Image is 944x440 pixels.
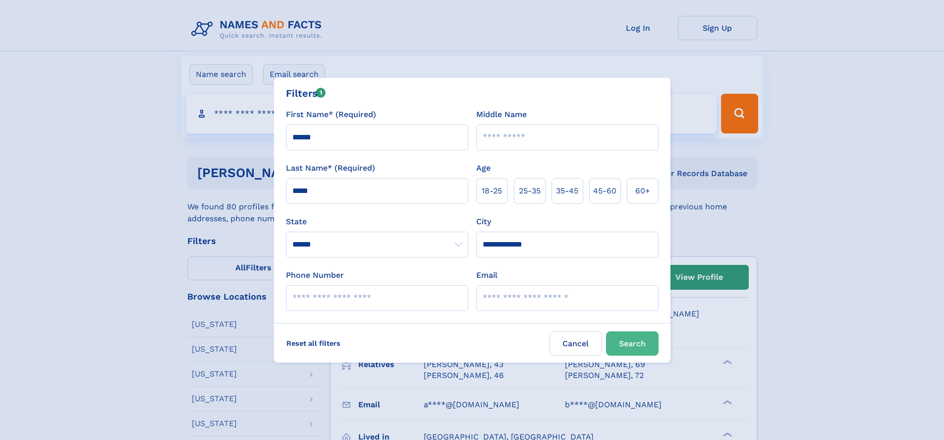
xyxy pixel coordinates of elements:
[519,185,541,197] span: 25‑35
[286,109,376,121] label: First Name* (Required)
[556,185,578,197] span: 35‑45
[286,162,375,174] label: Last Name* (Required)
[286,269,344,281] label: Phone Number
[476,216,491,228] label: City
[286,216,468,228] label: State
[476,109,527,121] label: Middle Name
[593,185,616,197] span: 45‑60
[635,185,650,197] span: 60+
[482,185,502,197] span: 18‑25
[476,162,491,174] label: Age
[280,331,347,355] label: Reset all filters
[550,331,602,356] label: Cancel
[606,331,659,356] button: Search
[286,86,326,101] div: Filters
[476,269,498,281] label: Email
